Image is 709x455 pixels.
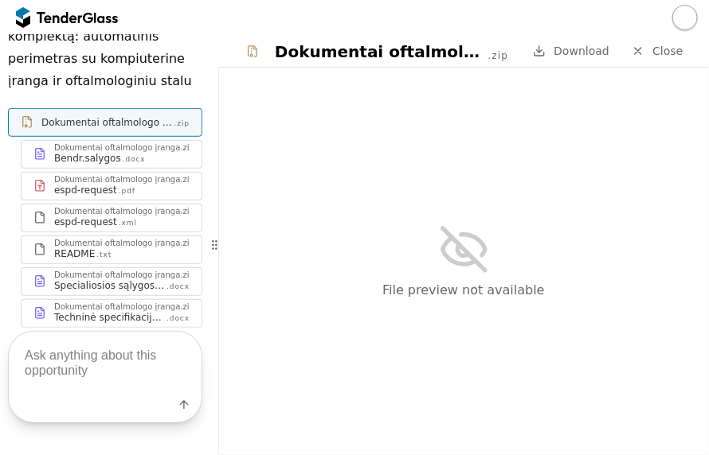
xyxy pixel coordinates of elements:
[382,282,545,297] span: File preview not available
[54,144,194,152] div: Dokumentai oftalmologo įranga.zip
[528,41,614,61] a: Download
[54,247,95,260] div: README
[21,267,202,296] a: Dokumentai oftalmologo įranga.zipSpecialiosios sąlygos oft perimetras.docx
[21,172,202,200] a: Dokumentai oftalmologo įranga.zipespd-request.pdf
[21,140,202,169] a: Dokumentai oftalmologo įranga.zipBendr.salygos.docx
[54,176,194,184] div: Dokumentai oftalmologo įranga.zip
[96,250,112,260] div: .txt
[54,239,194,247] div: Dokumentai oftalmologo įranga.zip
[8,108,202,137] a: Dokumentai oftalmologo įranga.zip
[41,116,173,129] div: Dokumentai oftalmologo įranga
[54,152,121,165] div: Bendr.salygos
[21,235,202,264] a: Dokumentai oftalmologo įranga.zipREADME.txt
[119,218,137,228] div: .xml
[275,41,487,63] div: Dokumentai oftalmologo įranga
[54,184,117,196] div: espd-request
[54,279,165,292] div: Specialiosios sąlygos oft perimetras
[174,119,190,129] div: .zip
[119,186,135,196] div: .pdf
[123,154,146,165] div: .docx
[54,216,117,228] div: espd-request
[488,49,509,63] div: .zip
[652,45,683,57] span: Close
[554,45,609,57] span: Download
[622,41,693,61] a: Close
[54,208,194,216] div: Dokumentai oftalmologo įranga.zip
[54,271,194,279] div: Dokumentai oftalmologo įranga.zip
[8,3,202,92] p: Oftalmologo įrangos komplektą: automatinis perimetras su kompiuterine įranga ir oftalmologiniu stalu
[166,282,190,292] div: .docx
[21,204,202,232] a: Dokumentai oftalmologo įranga.zipespd-request.xml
